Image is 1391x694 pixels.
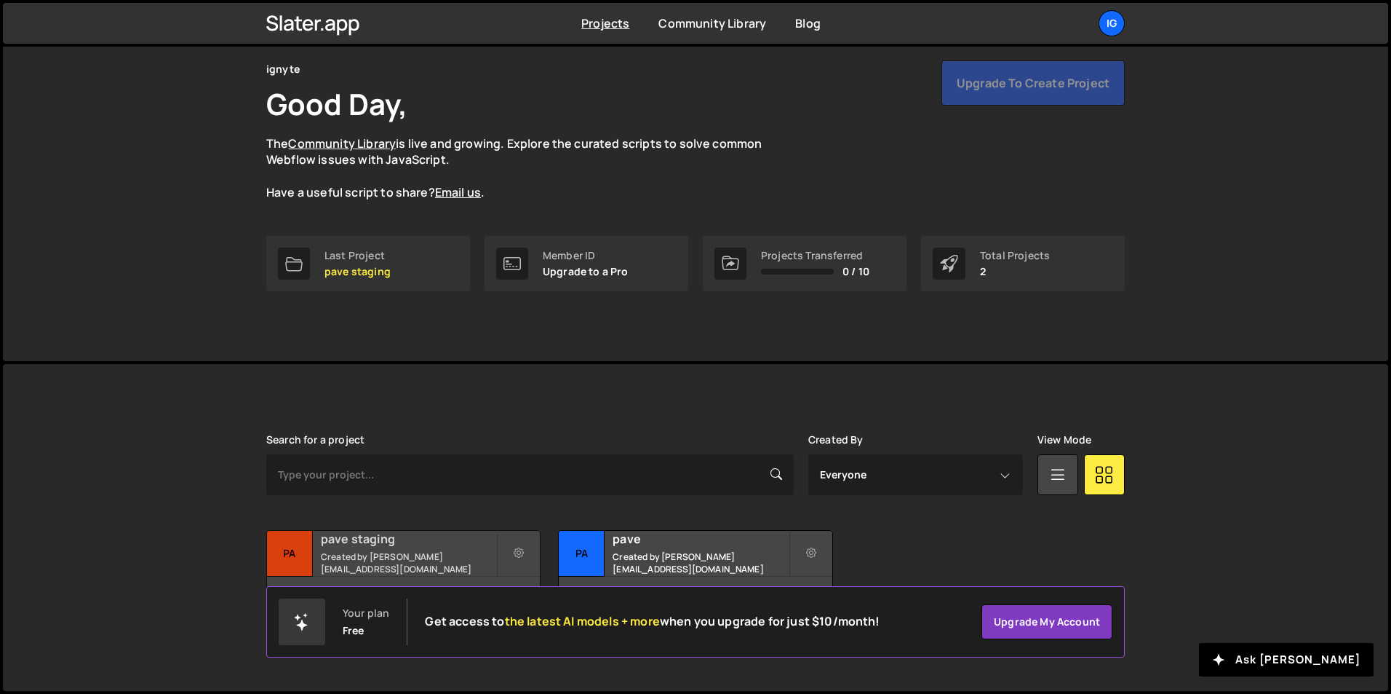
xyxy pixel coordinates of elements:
[343,607,389,619] div: Your plan
[981,604,1112,639] a: Upgrade my account
[343,625,364,636] div: Free
[842,266,869,277] span: 0 / 10
[435,184,481,200] a: Email us
[266,530,541,621] a: pa pave staging Created by [PERSON_NAME][EMAIL_ADDRESS][DOMAIN_NAME] 11 pages, last updated by [D...
[980,266,1050,277] p: 2
[543,250,629,261] div: Member ID
[795,15,821,31] a: Blog
[613,551,788,575] small: Created by [PERSON_NAME][EMAIL_ADDRESS][DOMAIN_NAME]
[288,135,396,151] a: Community Library
[324,250,391,261] div: Last Project
[267,531,313,577] div: pa
[266,236,470,291] a: Last Project pave staging
[581,15,629,31] a: Projects
[324,266,391,277] p: pave staging
[266,135,790,201] p: The is live and growing. Explore the curated scripts to solve common Webflow issues with JavaScri...
[266,84,407,124] h1: Good Day,
[613,531,788,547] h2: pave
[558,530,832,621] a: pa pave Created by [PERSON_NAME][EMAIL_ADDRESS][DOMAIN_NAME] 5 pages, last updated by [DATE]
[505,613,660,629] span: the latest AI models + more
[266,454,794,495] input: Type your project...
[761,250,869,261] div: Projects Transferred
[1099,10,1125,36] a: ig
[425,615,880,628] h2: Get access to when you upgrade for just $10/month!
[1199,643,1374,677] button: Ask [PERSON_NAME]
[658,15,766,31] a: Community Library
[543,266,629,277] p: Upgrade to a Pro
[266,434,364,446] label: Search for a project
[980,250,1050,261] div: Total Projects
[559,531,605,577] div: pa
[267,577,540,620] div: 11 pages, last updated by [DATE]
[266,60,300,78] div: ignyte
[808,434,864,446] label: Created By
[321,551,496,575] small: Created by [PERSON_NAME][EMAIL_ADDRESS][DOMAIN_NAME]
[559,577,832,620] div: 5 pages, last updated by [DATE]
[1037,434,1091,446] label: View Mode
[321,531,496,547] h2: pave staging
